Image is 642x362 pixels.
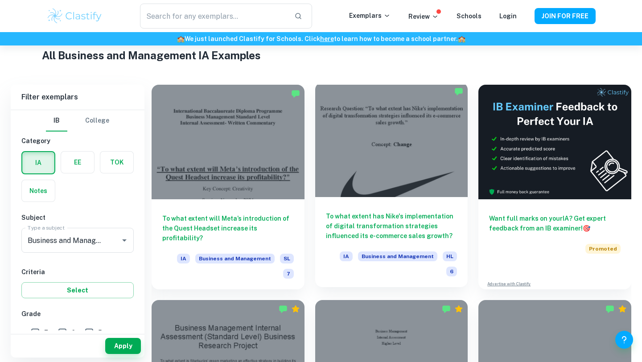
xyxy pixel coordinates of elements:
span: Business and Management [358,251,437,261]
span: 🏫 [458,35,465,42]
p: Review [408,12,439,21]
h6: Criteria [21,267,134,277]
button: Select [21,282,134,298]
input: Search for any exemplars... [140,4,287,29]
a: here [320,35,334,42]
label: Type a subject [28,224,65,231]
span: IA [177,254,190,263]
span: 6 [71,328,75,337]
span: 6 [446,267,457,276]
div: Filter type choice [46,110,109,132]
h6: To what extent has Nike's implementation of digital transformation strategies influenced its e-co... [326,211,457,241]
a: To what extent will Meta’s introduction of the Quest Headset increase its profitability?IABusines... [152,85,305,289]
div: Premium [618,304,627,313]
img: Thumbnail [478,85,631,199]
button: TOK [100,152,133,173]
button: JOIN FOR FREE [535,8,596,24]
a: Schools [457,12,481,20]
h6: Want full marks on your IA ? Get expert feedback from an IB examiner! [489,214,621,233]
button: Apply [105,338,141,354]
a: Want full marks on yourIA? Get expert feedback from an IB examiner!PromotedAdvertise with Clastify [478,85,631,289]
div: Premium [454,304,463,313]
h6: Filter exemplars [11,85,144,110]
span: 5 [98,328,102,337]
div: Premium [291,304,300,313]
span: Business and Management [195,254,275,263]
span: 7 [283,269,294,279]
img: Marked [605,304,614,313]
h6: Grade [21,309,134,319]
img: Marked [454,87,463,96]
span: Promoted [585,244,621,254]
a: Login [499,12,517,20]
span: 🏫 [177,35,185,42]
h6: We just launched Clastify for Schools. Click to learn how to become a school partner. [2,34,640,44]
span: 🎯 [583,225,590,232]
span: HL [443,251,457,261]
button: IB [46,110,67,132]
img: Clastify logo [46,7,103,25]
h6: Category [21,136,134,146]
button: Help and Feedback [615,331,633,349]
img: Marked [279,304,288,313]
a: To what extent has Nike's implementation of digital transformation strategies influenced its e-co... [315,85,468,289]
button: EE [61,152,94,173]
img: Marked [442,304,451,313]
button: College [85,110,109,132]
span: SL [280,254,294,263]
h1: All Business and Management IA Examples [42,47,601,63]
h6: To what extent will Meta’s introduction of the Quest Headset increase its profitability? [162,214,294,243]
span: 7 [44,328,48,337]
img: Marked [291,89,300,98]
h6: Subject [21,213,134,222]
span: IA [340,251,353,261]
a: Advertise with Clastify [487,281,531,287]
p: Exemplars [349,11,391,21]
button: IA [22,152,54,173]
button: Open [118,234,131,247]
button: Notes [22,180,55,202]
